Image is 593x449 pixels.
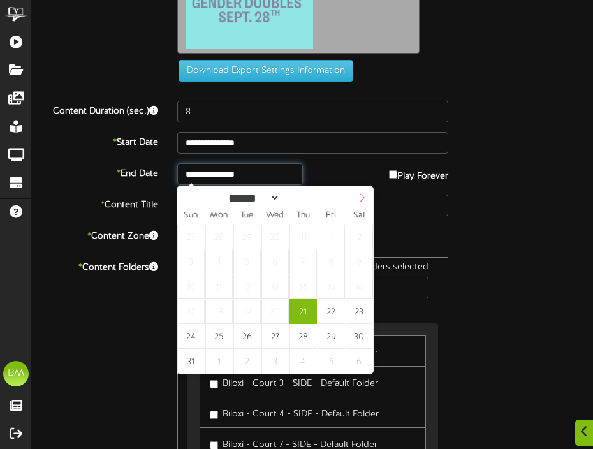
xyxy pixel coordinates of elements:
[210,411,218,419] input: Biloxi - Court 4 - SIDE - Default Folder
[233,324,261,349] span: August 26, 2025
[177,212,205,220] span: Sun
[233,274,261,299] span: August 12, 2025
[177,249,205,274] span: August 3, 2025
[210,380,218,388] input: Biloxi - Court 3 - SIDE - Default Folder
[318,349,345,374] span: September 5, 2025
[289,299,317,324] span: August 21, 2025
[318,224,345,249] span: August 1, 2025
[345,212,373,220] span: Sat
[318,299,345,324] span: August 22, 2025
[22,132,168,149] label: Start Date
[233,299,261,324] span: August 19, 2025
[233,224,261,249] span: July 29, 2025
[289,249,317,274] span: August 7, 2025
[233,249,261,274] span: August 5, 2025
[346,349,373,374] span: September 6, 2025
[318,274,345,299] span: August 15, 2025
[205,249,233,274] span: August 4, 2025
[210,404,379,421] label: Biloxi - Court 4 - SIDE - Default Folder
[205,349,233,374] span: September 1, 2025
[22,257,168,274] label: Content Folders
[346,274,373,299] span: August 16, 2025
[289,224,317,249] span: July 31, 2025
[261,212,289,220] span: Wed
[280,191,326,205] input: Year
[172,66,353,76] a: Download Export Settings Information
[22,195,168,212] label: Content Title
[210,373,378,390] label: Biloxi - Court 3 - SIDE - Default Folder
[317,212,345,220] span: Fri
[346,249,373,274] span: August 9, 2025
[261,299,289,324] span: August 20, 2025
[318,249,345,274] span: August 8, 2025
[289,349,317,374] span: September 4, 2025
[389,170,397,179] input: Play Forever
[261,224,289,249] span: July 30, 2025
[177,324,205,349] span: August 24, 2025
[179,60,353,82] button: Download Export Settings Information
[261,274,289,299] span: August 13, 2025
[177,349,205,374] span: August 31, 2025
[3,361,29,386] div: BM
[22,101,168,118] label: Content Duration (sec.)
[261,249,289,274] span: August 6, 2025
[205,224,233,249] span: July 28, 2025
[289,212,317,220] span: Thu
[205,299,233,324] span: August 18, 2025
[177,224,205,249] span: July 27, 2025
[289,324,317,349] span: August 28, 2025
[22,163,168,180] label: End Date
[346,299,373,324] span: August 23, 2025
[261,349,289,374] span: September 3, 2025
[346,224,373,249] span: August 2, 2025
[233,349,261,374] span: September 2, 2025
[177,274,205,299] span: August 10, 2025
[205,324,233,349] span: August 25, 2025
[22,226,168,243] label: Content Zone
[205,274,233,299] span: August 11, 2025
[318,324,345,349] span: August 29, 2025
[289,274,317,299] span: August 14, 2025
[346,324,373,349] span: August 30, 2025
[177,299,205,324] span: August 17, 2025
[389,163,448,183] label: Play Forever
[261,324,289,349] span: August 27, 2025
[233,212,261,220] span: Tue
[205,212,233,220] span: Mon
